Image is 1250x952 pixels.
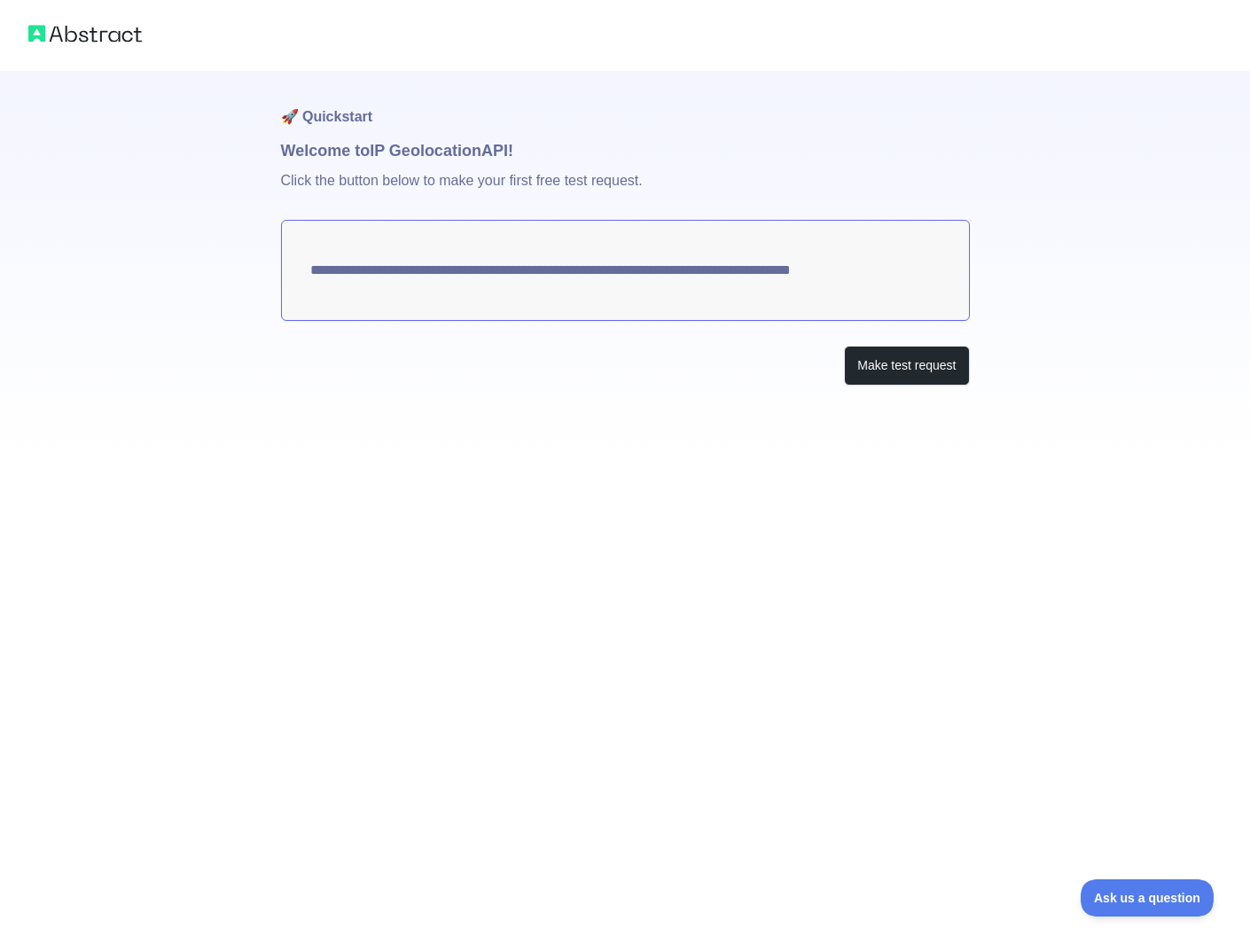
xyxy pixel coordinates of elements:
[28,21,142,46] img: Abstract logo
[281,71,970,138] h1: 🚀 Quickstart
[844,346,969,386] button: Make test request
[281,138,970,163] h1: Welcome to IP Geolocation API!
[1081,879,1215,917] iframe: Toggle Customer Support
[281,163,970,220] p: Click the button below to make your first free test request.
